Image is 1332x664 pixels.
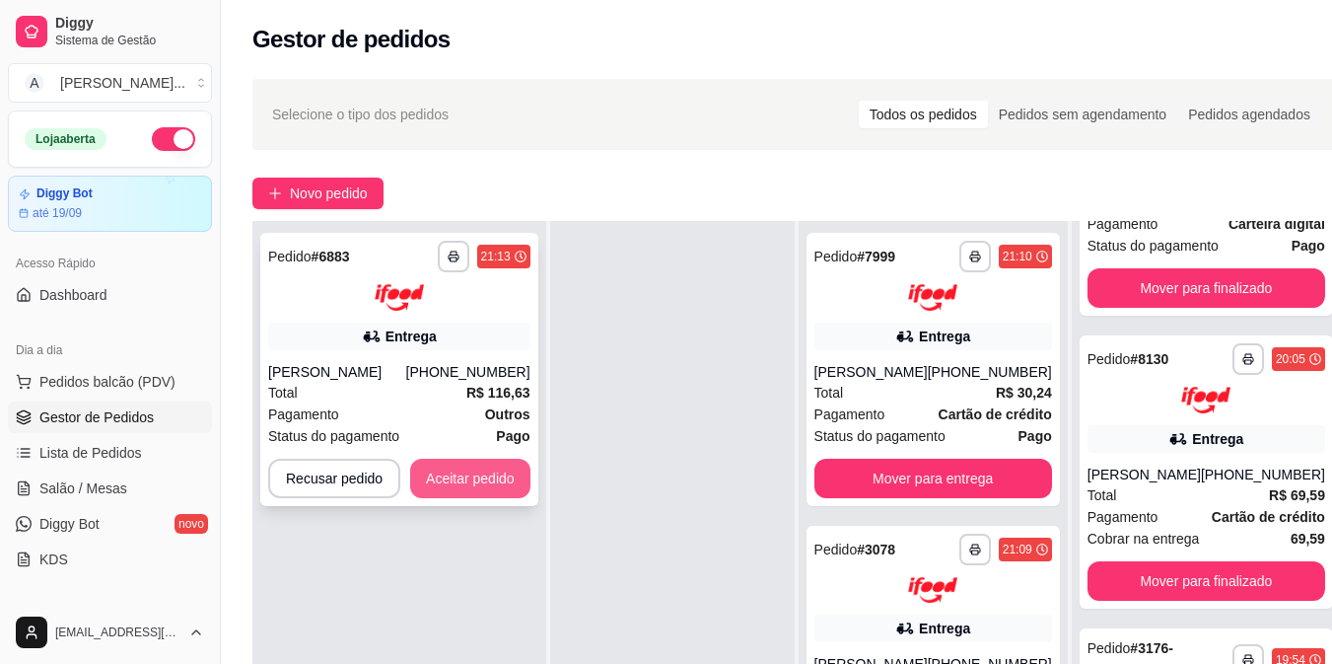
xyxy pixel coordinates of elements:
span: Pagamento [814,404,885,425]
div: [PHONE_NUMBER] [406,362,530,382]
span: [EMAIL_ADDRESS][DOMAIN_NAME] [55,625,180,640]
div: Pedidos sem agendamento [988,101,1177,128]
a: KDS [8,544,212,575]
span: Novo pedido [290,183,368,204]
button: Select a team [8,63,212,103]
strong: # 7999 [857,249,895,264]
span: Sistema de Gestão [55,33,204,48]
article: Diggy Bot [36,186,93,201]
div: Loja aberta [25,128,106,150]
strong: Cartão de crédito [1212,509,1325,525]
span: Pedido [268,249,312,264]
div: 21:10 [1003,249,1032,264]
span: Pagamento [268,404,339,425]
span: Pedido [814,542,858,557]
span: plus [268,186,282,200]
strong: Pago [1292,238,1325,254]
div: Todos os pedidos [859,101,988,128]
div: 21:09 [1003,542,1032,557]
div: Dia a dia [8,334,212,366]
div: 20:05 [1276,351,1305,367]
img: ifood [1181,387,1230,413]
div: Entrega [919,327,970,346]
strong: Cartão de crédito [939,406,1052,422]
strong: Outros [485,406,530,422]
button: Mover para finalizado [1087,268,1325,308]
strong: Pago [496,428,529,444]
span: Status do pagamento [814,425,946,447]
h2: Gestor de pedidos [252,24,451,55]
div: Entrega [1192,429,1243,449]
span: KDS [39,550,68,569]
a: Lista de Pedidos [8,437,212,469]
span: Total [1087,484,1117,506]
strong: 69,59 [1291,531,1325,547]
button: Aceitar pedido [410,459,530,498]
div: Entrega [386,327,437,346]
img: ifood [908,577,957,604]
div: [PERSON_NAME] ... [60,73,185,93]
span: Pedido [814,249,858,264]
a: DiggySistema de Gestão [8,8,212,55]
div: [PHONE_NUMBER] [1201,465,1325,484]
button: Recusar pedido [268,459,400,498]
span: Gestor de Pedidos [39,407,154,427]
span: Pagamento [1087,213,1158,235]
a: Diggy Botaté 19/09 [8,176,212,232]
span: Total [814,382,844,404]
strong: # 8130 [1130,351,1168,367]
div: Acesso Rápido [8,248,212,279]
span: Diggy [55,15,204,33]
button: Mover para entrega [814,459,1052,498]
span: Status do pagamento [268,425,399,447]
span: Pagamento [1087,506,1158,528]
strong: # 6883 [312,249,350,264]
strong: R$ 69,59 [1269,487,1325,503]
img: ifood [375,284,424,311]
span: Pedido [1087,351,1131,367]
span: Dashboard [39,285,107,305]
span: Cobrar na entrega [1087,528,1200,550]
div: Catálogo [8,599,212,630]
span: Salão / Mesas [39,479,127,498]
span: Lista de Pedidos [39,443,142,463]
span: A [25,73,44,93]
span: Pedido [1087,640,1131,656]
strong: # 3078 [857,542,895,557]
img: ifood [908,284,957,311]
div: Entrega [919,619,970,638]
button: Alterar Status [152,127,195,151]
a: Diggy Botnovo [8,508,212,540]
span: Selecione o tipo dos pedidos [272,104,449,125]
button: Mover para finalizado [1087,561,1325,601]
span: Diggy Bot [39,514,100,534]
strong: R$ 116,63 [466,385,530,401]
div: Pedidos agendados [1177,101,1321,128]
strong: Pago [1018,428,1052,444]
article: até 19/09 [33,205,82,221]
button: [EMAIL_ADDRESS][DOMAIN_NAME] [8,609,212,656]
div: [PERSON_NAME] [1087,465,1201,484]
div: [PERSON_NAME] [268,362,406,382]
div: 21:13 [481,249,511,264]
span: Total [268,382,298,404]
a: Dashboard [8,279,212,311]
span: Pedidos balcão (PDV) [39,372,175,392]
strong: R$ 30,24 [996,385,1052,401]
div: [PHONE_NUMBER] [928,362,1052,382]
a: Gestor de Pedidos [8,402,212,433]
a: Salão / Mesas [8,473,212,504]
div: [PERSON_NAME] [814,362,928,382]
span: Status do pagamento [1087,235,1219,257]
strong: Carteira digital [1228,216,1325,232]
button: Pedidos balcão (PDV) [8,366,212,398]
button: Novo pedido [252,178,384,209]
